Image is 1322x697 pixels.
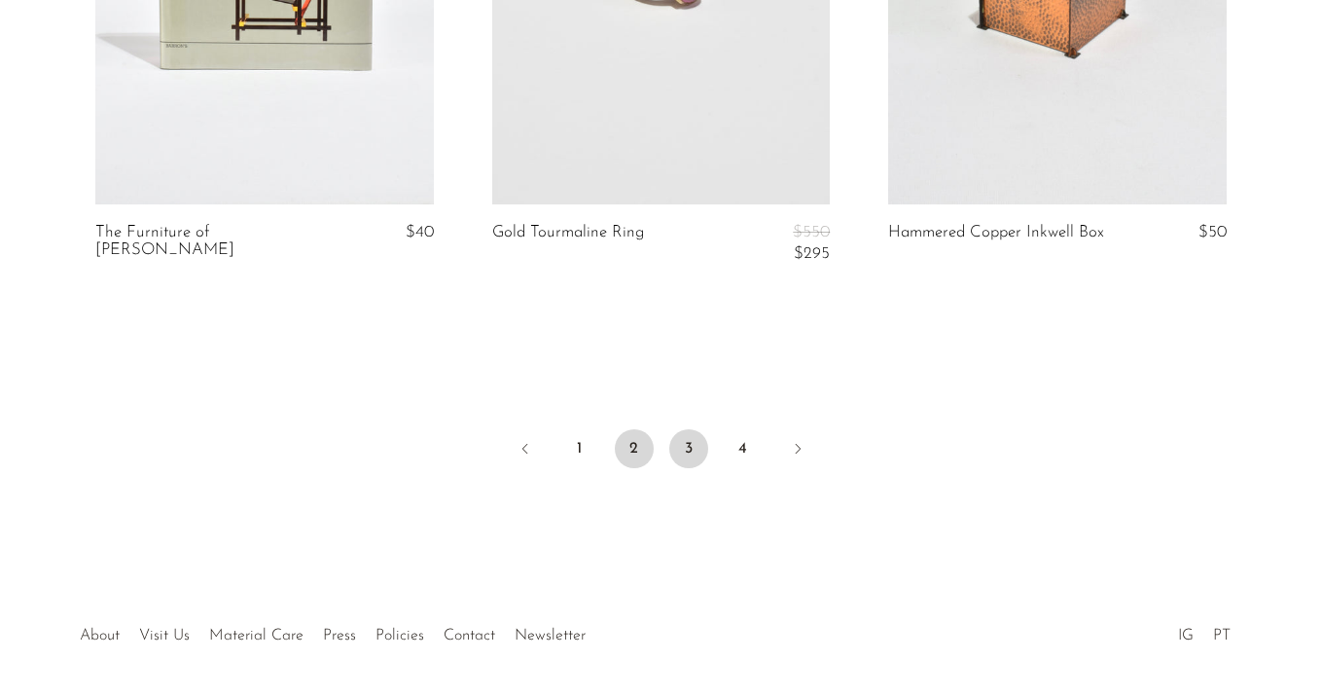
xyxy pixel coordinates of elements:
ul: Social Medias [1168,612,1240,649]
a: The Furniture of [PERSON_NAME] [95,224,320,260]
a: IG [1178,628,1194,643]
a: Previous [506,429,545,472]
span: $50 [1198,224,1227,240]
a: 2 [615,429,654,468]
ul: Quick links [70,612,595,649]
a: Press [323,628,356,643]
a: PT [1213,628,1231,643]
a: 4 [724,429,763,468]
a: Contact [444,628,495,643]
a: Visit Us [139,628,190,643]
a: About [80,628,120,643]
span: $40 [406,224,434,240]
span: $550 [793,224,830,240]
span: $295 [794,245,830,262]
a: Gold Tourmaline Ring [492,224,644,264]
a: 1 [560,429,599,468]
span: 3 [669,429,708,468]
a: Hammered Copper Inkwell Box [888,224,1104,241]
a: Next [778,429,817,472]
a: Material Care [209,628,304,643]
a: Policies [375,628,424,643]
